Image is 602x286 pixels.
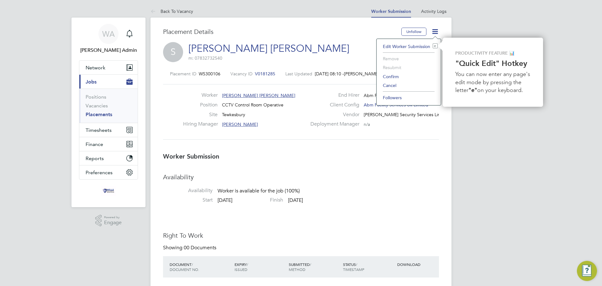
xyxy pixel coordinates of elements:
[344,71,388,77] span: [PERSON_NAME] Admin
[222,112,245,117] span: Tewkesbury
[421,8,446,14] a: Activity Logs
[315,71,344,77] span: [DATE] 08:10 -
[163,42,183,62] span: S
[364,93,428,98] span: Abm Facility Services Uk Limited
[285,71,312,77] label: Last Updated
[247,262,248,267] span: /
[364,112,449,117] span: [PERSON_NAME] Security Services Limited
[218,188,300,194] span: Worker is available for the job (100%)
[163,28,397,36] h3: Placement Details
[396,259,439,270] div: DOWNLOAD
[188,42,349,55] a: [PERSON_NAME] [PERSON_NAME]
[577,261,597,281] button: Engage Resource Center
[163,231,439,240] h3: Right To Work
[307,121,359,127] label: Deployment Manager
[234,197,283,203] label: Finish
[307,111,359,118] label: Vendor
[102,30,115,38] span: WA
[86,141,103,147] span: Finance
[192,262,193,267] span: /
[183,102,218,108] label: Position
[380,81,438,90] li: Cancel
[183,121,218,127] label: Hiring Manager
[86,127,112,133] span: Timesheets
[380,42,438,51] li: Edit Worker Submission
[310,262,311,267] span: /
[356,262,357,267] span: /
[183,111,218,118] label: Site
[79,24,138,54] a: Go to account details
[163,153,219,160] b: Worker Submission
[401,28,426,36] button: Unfollow
[222,102,283,108] span: CCTV Control Room Operative
[235,267,247,272] span: ISSUED
[163,197,213,203] label: Start
[289,267,305,272] span: METHOD
[371,9,411,14] a: Worker Submission
[380,54,438,63] li: Remove
[86,111,112,117] a: Placements
[86,103,108,109] a: Vacancies
[341,259,396,275] div: STATUS
[101,186,116,196] img: wills-security-logo-retina.png
[288,197,303,203] span: [DATE]
[477,87,523,94] span: on your keyboard.
[364,102,428,108] span: Abm Facility Services Uk Limited
[222,121,258,127] span: [PERSON_NAME]
[86,65,105,71] span: Network
[455,71,532,93] span: You can now enter any page's edit mode by pressing the letter
[343,267,364,272] span: TIMESTAMP
[163,173,439,181] h3: Availability
[86,79,97,85] span: Jobs
[168,259,233,275] div: DOCUMENT
[170,71,196,77] label: Placement ID
[86,94,106,100] a: Positions
[380,93,438,102] li: Followers
[443,38,543,107] div: Quick Edit Hotkey
[150,8,193,14] a: Back To Vacancy
[364,121,370,127] span: n/a
[104,215,122,220] span: Powered by
[433,43,438,48] i: e
[71,18,145,207] nav: Main navigation
[307,102,359,108] label: Client Config
[163,187,213,194] label: Availability
[184,245,216,251] span: 00 Documents
[307,92,359,99] label: End Hirer
[163,245,218,251] div: Showing
[287,259,341,275] div: SUBMITTED
[79,46,138,54] span: Wills Admin
[380,72,438,81] li: Confirm
[255,71,275,77] span: V0181285
[188,55,222,61] span: m: 07832732540
[222,93,295,98] span: [PERSON_NAME] [PERSON_NAME]
[170,267,199,272] span: DOCUMENT NO.
[218,197,232,203] span: [DATE]
[233,259,287,275] div: EXPIRY
[86,170,113,175] span: Preferences
[79,186,138,196] a: Go to home page
[468,87,477,94] strong: "e"
[455,59,527,68] strong: "Quick Edit" Hotkey
[104,220,122,225] span: Engage
[380,63,438,72] li: Resubmit
[230,71,252,77] label: Vacancy ID
[199,71,220,77] span: WS300106
[86,155,104,161] span: Reports
[455,50,531,57] p: PRODUCTIVITY FEATURE 📊
[183,92,218,99] label: Worker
